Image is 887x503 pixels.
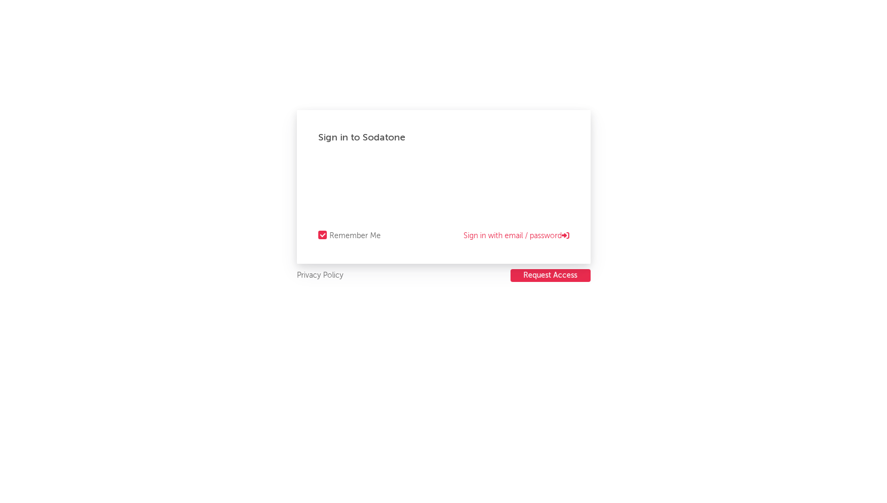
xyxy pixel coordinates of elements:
[329,230,381,242] div: Remember Me
[297,269,343,282] a: Privacy Policy
[511,269,591,282] a: Request Access
[464,230,569,242] a: Sign in with email / password
[511,269,591,282] button: Request Access
[318,131,569,144] div: Sign in to Sodatone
